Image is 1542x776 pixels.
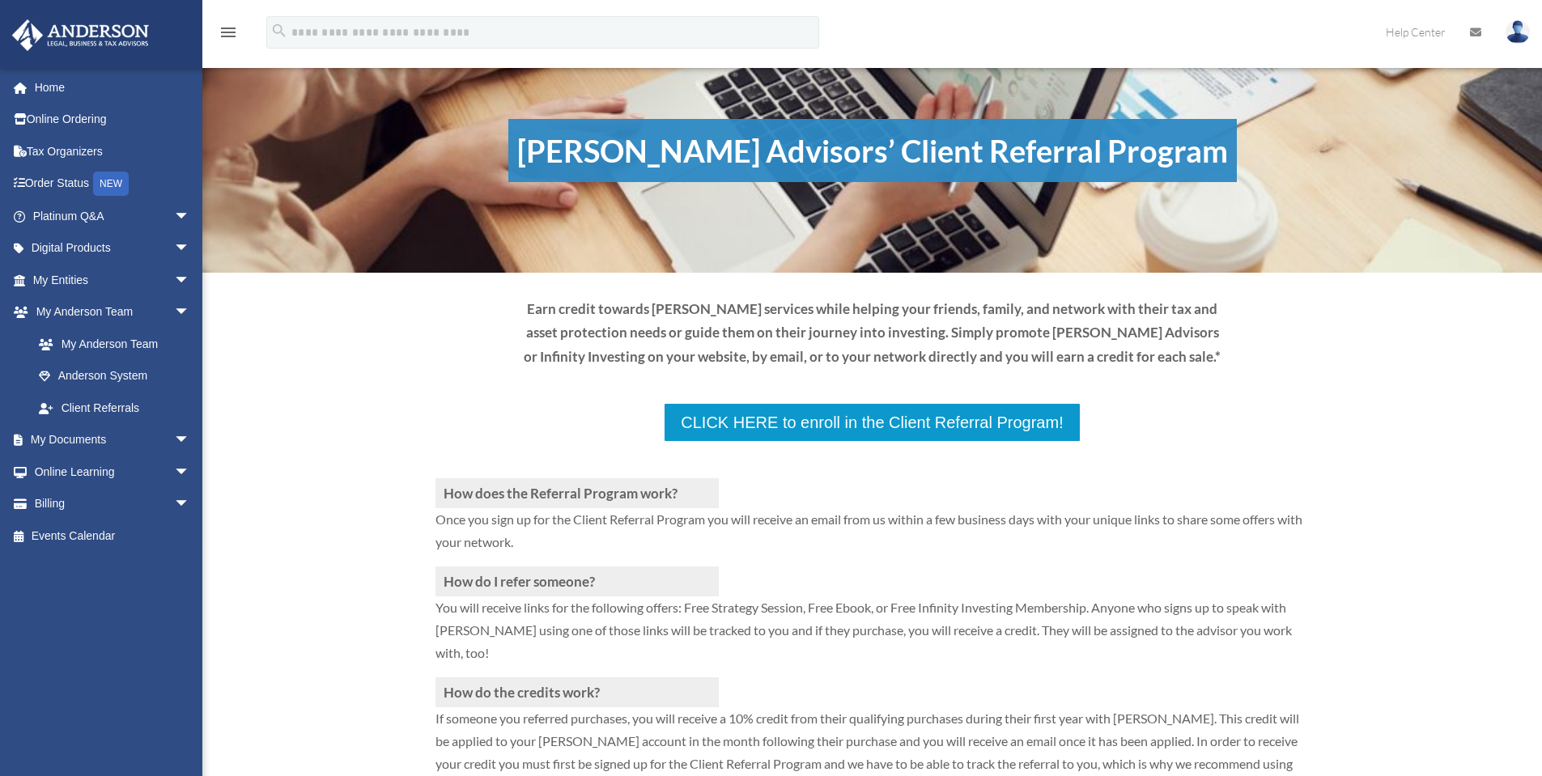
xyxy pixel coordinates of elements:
[435,566,719,596] h3: How do I refer someone?
[23,360,215,392] a: Anderson System
[1506,20,1530,44] img: User Pic
[11,232,215,265] a: Digital Productsarrow_drop_down
[23,328,215,360] a: My Anderson Team
[11,104,215,136] a: Online Ordering
[11,456,215,488] a: Online Learningarrow_drop_down
[11,135,215,167] a: Tax Organizers
[435,677,719,707] h3: How do the credits work?
[11,71,215,104] a: Home
[435,596,1310,677] p: You will receive links for the following offers: Free Strategy Session, Free Ebook, or Free Infin...
[174,296,206,329] span: arrow_drop_down
[174,424,206,457] span: arrow_drop_down
[11,519,215,552] a: Events Calendar
[174,488,206,521] span: arrow_drop_down
[11,200,215,232] a: Platinum Q&Aarrow_drop_down
[11,424,215,456] a: My Documentsarrow_drop_down
[663,402,1081,443] a: CLICK HERE to enroll in the Client Referral Program!
[93,172,129,196] div: NEW
[270,22,288,40] i: search
[11,296,215,329] a: My Anderson Teamarrow_drop_down
[11,167,215,201] a: Order StatusNEW
[435,508,1310,566] p: Once you sign up for the Client Referral Program you will receive an email from us within a few b...
[435,478,719,508] h3: How does the Referral Program work?
[174,456,206,489] span: arrow_drop_down
[11,488,215,520] a: Billingarrow_drop_down
[508,119,1237,182] h1: [PERSON_NAME] Advisors’ Client Referral Program
[11,264,215,296] a: My Entitiesarrow_drop_down
[23,392,206,424] a: Client Referrals
[219,23,238,42] i: menu
[523,297,1222,369] p: Earn credit towards [PERSON_NAME] services while helping your friends, family, and network with t...
[174,200,206,233] span: arrow_drop_down
[174,232,206,265] span: arrow_drop_down
[174,264,206,297] span: arrow_drop_down
[7,19,154,51] img: Anderson Advisors Platinum Portal
[219,28,238,42] a: menu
